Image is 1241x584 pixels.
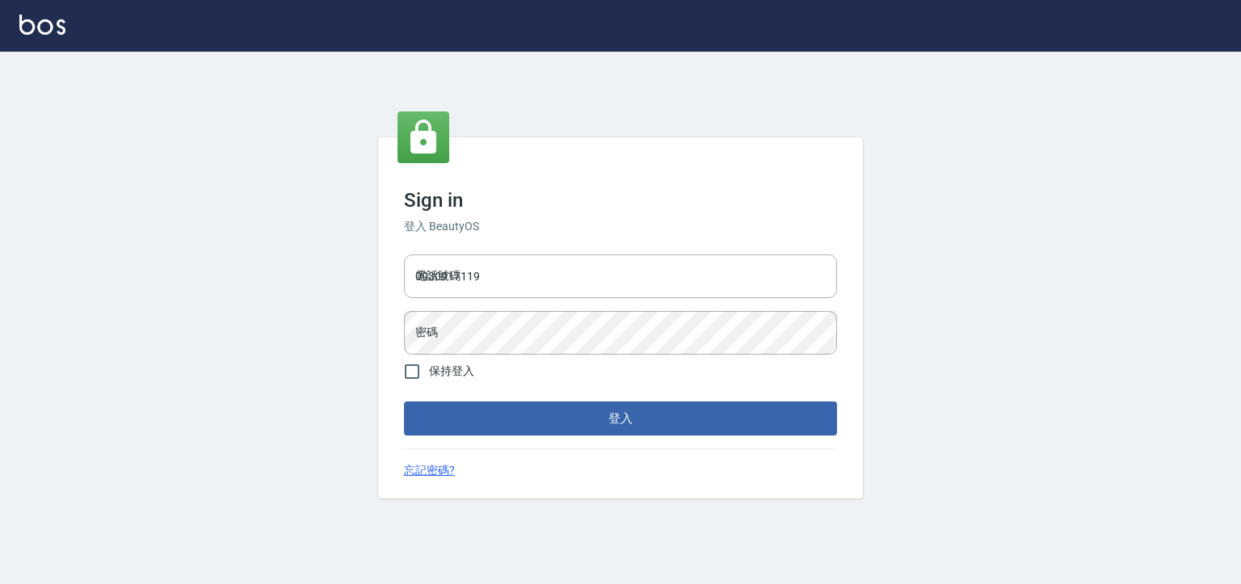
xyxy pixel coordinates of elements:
button: 登入 [404,401,837,435]
span: 保持登入 [429,363,474,380]
img: Logo [19,15,65,35]
h3: Sign in [404,189,837,212]
a: 忘記密碼? [404,462,455,479]
h6: 登入 BeautyOS [404,218,837,235]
